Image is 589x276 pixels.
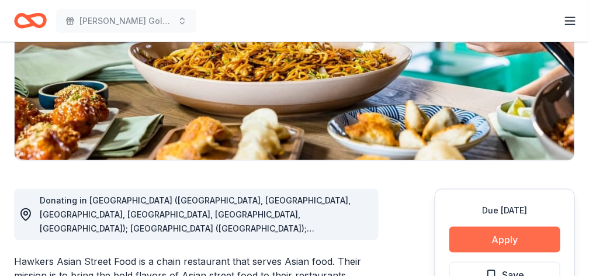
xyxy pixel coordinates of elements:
[79,14,173,28] span: [PERSON_NAME] Golf Challenge
[40,195,366,275] span: Donating in [GEOGRAPHIC_DATA] ([GEOGRAPHIC_DATA], [GEOGRAPHIC_DATA], [GEOGRAPHIC_DATA], [GEOGRAPH...
[449,227,560,253] button: Apply
[14,7,47,34] a: Home
[449,203,560,218] div: Due [DATE]
[56,9,196,33] button: [PERSON_NAME] Golf Challenge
